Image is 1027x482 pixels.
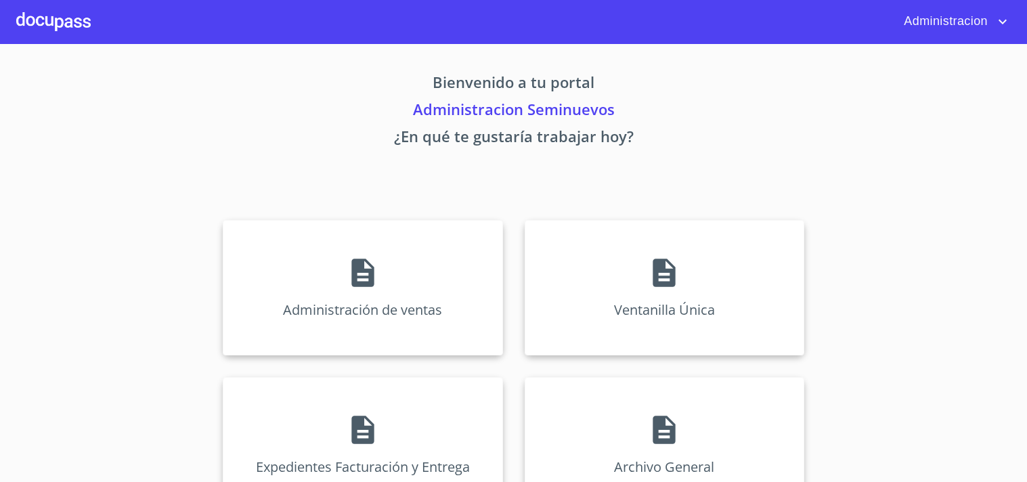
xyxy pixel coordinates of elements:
p: ¿En qué te gustaría trabajar hoy? [97,125,931,152]
p: Administración de ventas [283,301,442,319]
p: Expedientes Facturación y Entrega [256,458,470,476]
p: Archivo General [614,458,714,476]
p: Ventanilla Única [614,301,715,319]
p: Bienvenido a tu portal [97,71,931,98]
p: Administracion Seminuevos [97,98,931,125]
span: Administracion [894,11,995,32]
button: account of current user [894,11,1011,32]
